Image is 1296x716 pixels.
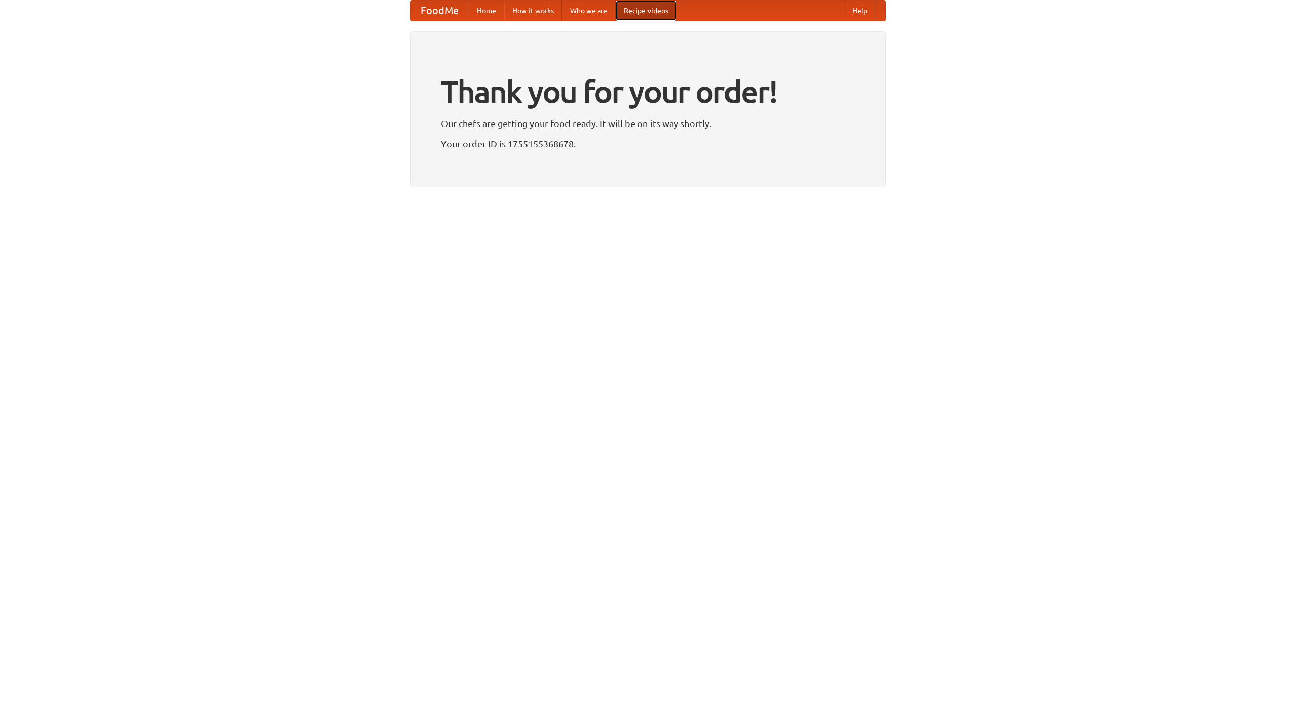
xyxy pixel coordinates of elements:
a: FoodMe [411,1,469,21]
a: Home [469,1,504,21]
a: Help [844,1,875,21]
h1: Thank you for your order! [441,67,855,116]
a: Who we are [562,1,616,21]
p: Our chefs are getting your food ready. It will be on its way shortly. [441,116,855,131]
a: Recipe videos [616,1,676,21]
a: How it works [504,1,562,21]
p: Your order ID is 1755155368678. [441,136,855,151]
